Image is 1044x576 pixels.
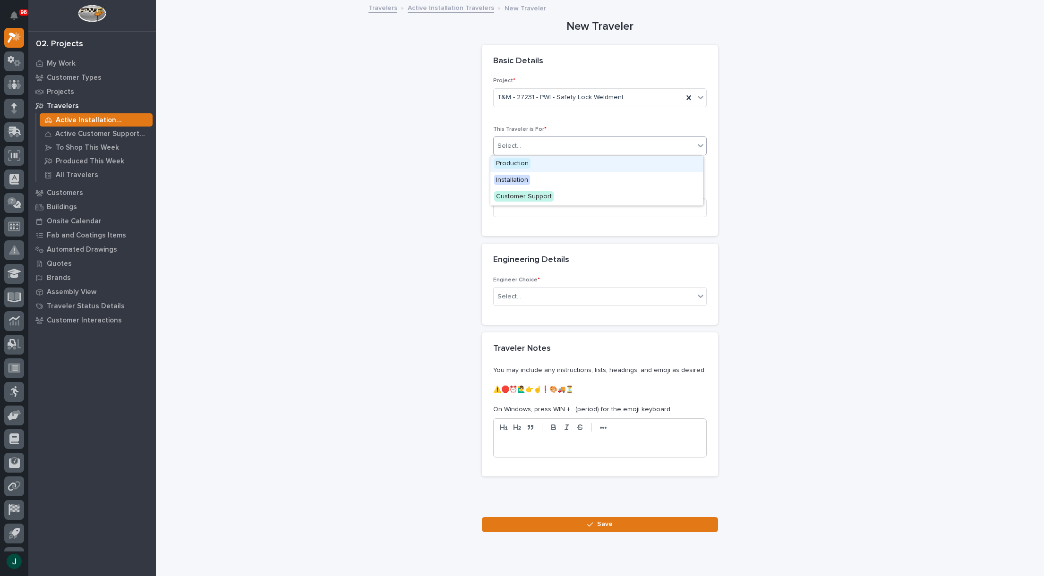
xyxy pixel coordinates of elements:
p: Traveler Status Details [47,302,125,311]
a: Traveler Status Details [28,299,156,313]
h2: Engineering Details [493,255,569,265]
a: My Work [28,56,156,70]
h1: New Traveler [482,20,718,34]
div: 02. Projects [36,39,83,50]
p: Onsite Calendar [47,217,102,226]
div: Select... [497,141,521,151]
p: Customer Types [47,74,102,82]
a: Customer Interactions [28,313,156,327]
h2: Traveler Notes [493,344,551,354]
p: Active Installation Travelers [56,116,149,125]
p: You may include any instructions, lists, headings, and emoji as desired. ⚠️🛑⏰🙋‍♂️👉☝️❗🎨🚚⏳ On Windo... [493,365,707,415]
p: Produced This Week [56,157,124,166]
a: Assembly View [28,285,156,299]
span: Project [493,78,515,84]
a: Customers [28,186,156,200]
span: Production [494,158,531,169]
div: Customer Support [490,189,703,205]
p: Automated Drawings [47,246,117,254]
p: Customers [47,189,83,197]
div: Installation [490,172,703,189]
h2: Basic Details [493,56,543,67]
button: Save [482,517,718,532]
p: Projects [47,88,74,96]
p: Travelers [47,102,79,110]
p: Quotes [47,260,72,268]
div: Select... [497,292,521,302]
p: New Traveler [505,2,546,13]
p: 96 [21,9,27,16]
span: This Traveler is For [493,127,547,132]
a: Automated Drawings [28,242,156,256]
button: users-avatar [4,551,24,571]
a: Customer Types [28,70,156,85]
p: All Travelers [56,171,98,179]
p: To Shop This Week [56,144,119,152]
a: Onsite Calendar [28,214,156,228]
a: Travelers [28,99,156,113]
a: Active Installation Travelers [408,2,494,13]
img: Workspace Logo [78,5,106,22]
span: Engineer Choice [493,277,540,283]
p: Buildings [47,203,77,212]
p: Brands [47,274,71,282]
button: ••• [597,422,610,433]
strong: ••• [600,424,607,432]
p: Active Customer Support Travelers [55,130,149,138]
a: To Shop This Week [36,141,156,154]
a: Active Customer Support Travelers [36,127,156,140]
div: Notifications96 [12,11,24,26]
a: All Travelers [36,168,156,181]
a: Fab and Coatings Items [28,228,156,242]
span: T&M - 27231 - PWI - Safety Lock Weldment [497,93,624,102]
span: Installation [494,175,530,185]
span: Save [597,520,613,528]
a: Projects [28,85,156,99]
p: Fab and Coatings Items [47,231,126,240]
p: Assembly View [47,288,96,296]
span: Customer Support [494,191,554,202]
p: Customer Interactions [47,316,122,325]
a: Brands [28,271,156,285]
a: Quotes [28,256,156,271]
div: Production [490,156,703,172]
p: My Work [47,59,76,68]
a: Buildings [28,200,156,214]
button: Notifications [4,6,24,25]
a: Active Installation Travelers [36,113,156,127]
a: Travelers [368,2,397,13]
a: Produced This Week [36,154,156,168]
